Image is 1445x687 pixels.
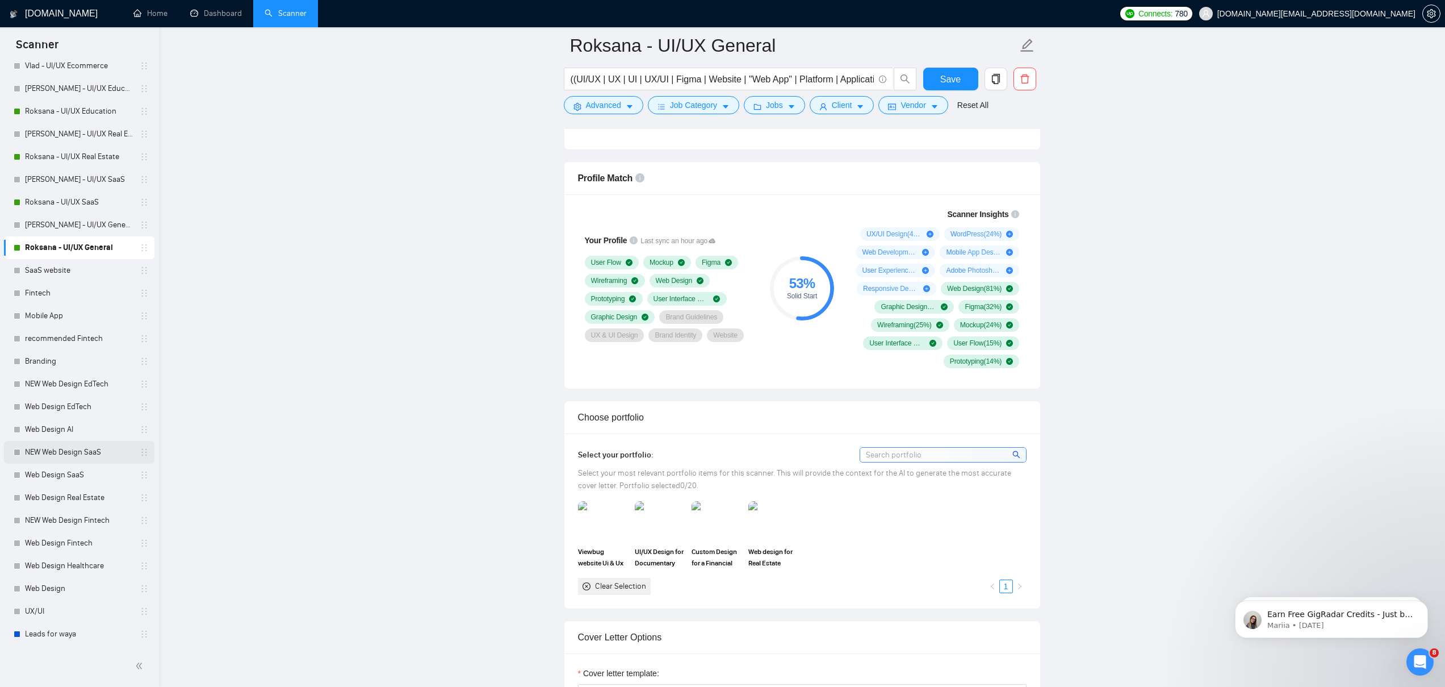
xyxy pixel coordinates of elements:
span: Web Development ( 22 %) [862,248,918,257]
span: holder [140,516,149,525]
span: check-circle [631,277,638,284]
span: Wireframing ( 25 %) [877,320,932,330]
button: userClientcaret-down [810,96,874,114]
a: Branding [25,350,133,373]
span: caret-down [856,102,864,111]
span: close-circle [583,582,590,590]
span: check-circle [936,322,943,328]
span: Mockup ( 24 %) [960,320,1002,330]
a: Vlad - UI/UX Ecommerce [25,55,133,77]
span: User Flow [591,258,621,267]
span: holder [140,130,149,139]
button: settingAdvancedcaret-down [564,96,643,114]
span: Client [832,99,852,111]
span: Web design for Real Estate Startup [748,546,798,569]
button: delete [1013,68,1036,90]
span: UX/UI Design ( 48 %) [866,230,922,239]
a: recommended Fintech [25,327,133,350]
a: Web Design EdTech [25,395,133,418]
span: Scanner [7,36,68,60]
span: holder [140,380,149,389]
button: Save [923,68,978,90]
span: idcard [888,102,896,111]
span: Save [940,72,961,86]
span: holder [140,198,149,207]
span: Responsive Design ( 15 %) [863,284,919,293]
span: user [1202,10,1210,18]
a: NEW Web Design SaaS [25,441,133,464]
span: copy [985,74,1007,84]
a: [PERSON_NAME] - UI/UX SaaS [25,168,133,191]
button: right [1013,580,1027,593]
span: info-circle [635,173,644,182]
li: Previous Page [986,580,999,593]
a: Roksana - UI/UX Education [25,100,133,123]
span: delete [1014,74,1036,84]
span: check-circle [697,277,703,284]
a: Web Design SaaS [25,464,133,486]
span: holder [140,471,149,480]
a: homeHome [133,9,167,18]
span: holder [140,493,149,502]
img: upwork-logo.png [1125,9,1134,18]
span: holder [140,152,149,161]
button: folderJobscaret-down [744,96,805,114]
span: holder [140,584,149,593]
span: caret-down [931,102,939,111]
span: plus-circle [1006,267,1013,274]
a: Web Design Healthcare [25,555,133,577]
span: Jobs [766,99,783,111]
div: Cover Letter Options [578,621,1027,653]
span: check-circle [1006,322,1013,328]
span: Profile Match [578,173,633,183]
span: plus-circle [1006,249,1013,256]
a: NEW Web Design Fintech [25,509,133,532]
span: Your Profile [585,236,627,245]
span: Web Design ( 81 %) [947,284,1002,293]
span: holder [140,561,149,571]
span: holder [140,289,149,298]
span: User Flow ( 15 %) [953,339,1002,348]
span: User Experience Design ( 19 %) [862,266,918,275]
span: 8 [1430,648,1439,657]
a: 1 [1000,580,1012,593]
span: info-circle [630,236,638,244]
a: Fintech [25,282,133,305]
span: Job Category [670,99,717,111]
label: Cover letter template: [578,667,659,680]
span: holder [140,175,149,184]
span: holder [140,311,149,320]
a: NEW Web Design EdTech [25,373,133,395]
span: holder [140,425,149,434]
a: Web Design Real Estate [25,486,133,509]
a: Mobile App [25,305,133,327]
span: UI/UX Design for Documentary Website [635,546,685,569]
span: holder [140,402,149,411]
span: UX & UI Design [591,331,638,340]
span: Advanced [586,99,621,111]
span: search [1012,448,1022,461]
a: Web Design Fintech [25,532,133,555]
a: Reset All [957,99,989,111]
span: holder [140,266,149,275]
span: right [1016,583,1023,590]
span: Custom Design for a Financial Services Company [692,546,742,569]
iframe: Intercom live chat [1406,648,1434,676]
span: check-circle [941,303,948,310]
span: Web Design [656,276,693,285]
span: Prototyping ( 14 %) [950,357,1002,366]
span: check-circle [1006,285,1013,292]
span: Adobe Photoshop ( 16 %) [946,266,1002,275]
span: check-circle [626,259,633,266]
span: bars [657,102,665,111]
a: Leads for waya [25,623,133,646]
input: Search Freelance Jobs... [571,72,874,86]
input: Search portfolio [860,448,1026,462]
input: Scanner name... [570,31,1017,60]
a: [PERSON_NAME] - UI/UX Education [25,77,133,100]
span: holder [140,448,149,457]
span: holder [140,84,149,93]
span: plus-circle [927,231,933,238]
